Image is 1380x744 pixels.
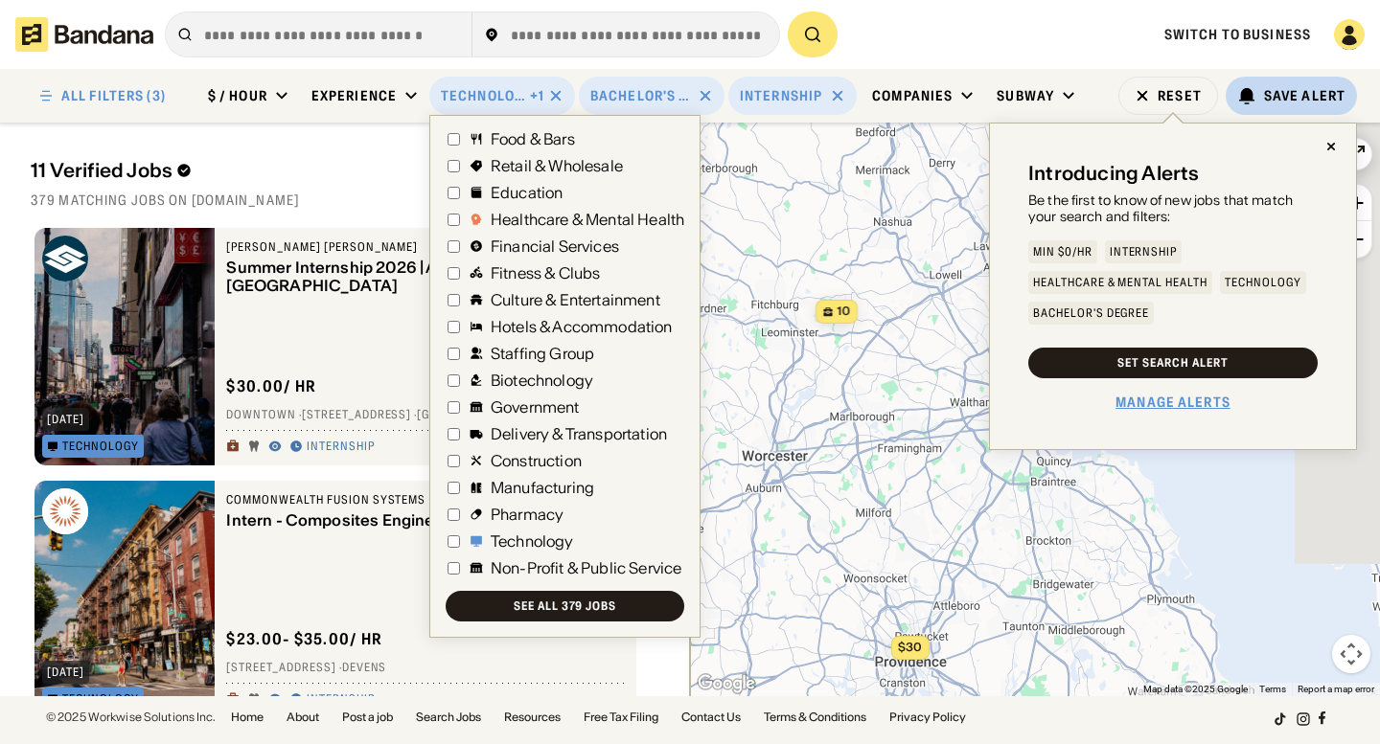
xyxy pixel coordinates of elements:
div: 379 matching jobs on [DOMAIN_NAME] [31,192,659,209]
a: Home [231,711,264,723]
div: Food & Bars [491,131,575,147]
div: Education [491,185,563,200]
div: $ / hour [208,87,267,104]
img: Google [695,671,758,696]
div: Internship [307,692,375,708]
img: Bandana logotype [15,17,153,52]
span: Map data ©2025 Google [1143,684,1248,694]
div: Technology [62,440,139,452]
a: Switch to Business [1164,26,1311,43]
div: Internship [307,440,375,455]
div: Experience [311,87,397,104]
div: Technology [62,693,139,705]
div: Reset [1158,89,1202,102]
button: Map camera controls [1332,635,1370,673]
div: Delivery & Transportation [491,426,667,441]
div: ALL FILTERS (3) [61,89,166,102]
div: Hotels & Accommodation [491,319,673,334]
span: $30 [898,640,922,654]
div: Downtown · [STREET_ADDRESS] · [GEOGRAPHIC_DATA] [226,408,625,423]
div: $ 30.00 / hr [226,376,316,396]
div: 11 Verified Jobs [31,159,416,182]
a: Open this area in Google Maps (opens a new window) [695,671,758,696]
a: Privacy Policy [889,711,966,723]
div: [PERSON_NAME] [PERSON_NAME] [226,239,592,255]
div: $ 23.00 - $35.00 / hr [226,629,382,649]
a: Terms & Conditions [764,711,866,723]
div: Biotechnology [491,372,593,388]
a: Free Tax Filing [584,711,658,723]
a: Manage Alerts [1115,394,1230,411]
div: Summer Internship 2026 | Audit Intern | [GEOGRAPHIC_DATA] [226,259,592,295]
div: Intern - Composites Engineer - Spring 2026 [226,511,592,530]
div: Internship [740,87,822,104]
div: Non-Profit & Public Service [491,560,681,575]
div: Commonwealth Fusion Systems [226,492,592,507]
a: Terms (opens in new tab) [1259,684,1286,694]
div: Fitness & Clubs [491,265,600,281]
div: Technology [441,87,526,104]
a: Resources [504,711,561,723]
div: Construction [491,453,582,468]
div: Retail & Wholesale [491,158,623,173]
span: 10 [837,304,850,320]
div: Be the first to know of new jobs that match your search and filters: [1028,192,1318,225]
div: Min $0/hr [1033,246,1092,258]
div: © 2025 Workwise Solutions Inc. [46,711,216,723]
img: Commonwealth Fusion Systems logo [42,488,88,534]
div: Set Search Alert [1117,357,1228,369]
div: +1 [530,87,544,104]
div: Technology [491,533,574,549]
div: Bachelor's Degree [1033,307,1149,319]
div: Internship [1110,246,1178,258]
div: Subway [997,87,1054,104]
div: [STREET_ADDRESS] · Devens [226,661,625,676]
div: [DATE] [47,666,84,678]
a: Search Jobs [416,711,481,723]
div: Pharmacy [491,507,563,522]
div: Technology [1225,277,1301,288]
div: Companies [872,87,953,104]
div: See all 379 jobs [514,600,616,612]
a: About [287,711,319,723]
a: Post a job [342,711,393,723]
img: Citrin Cooperman logo [42,236,88,282]
div: grid [31,220,659,696]
div: Culture & Entertainment [491,292,660,307]
div: [DATE] [47,414,84,425]
div: Bachelor's Degree [590,87,690,104]
a: Report a map error [1298,684,1374,694]
div: Manufacturing [491,480,594,495]
div: Staffing Group [491,346,594,361]
div: Financial Services [491,238,619,254]
div: Healthcare & Mental Health [1033,277,1207,288]
a: Contact Us [681,711,741,723]
div: Save Alert [1264,87,1345,104]
div: Healthcare & Mental Health [491,212,684,227]
div: Introducing Alerts [1028,162,1200,185]
div: Government [491,399,580,415]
